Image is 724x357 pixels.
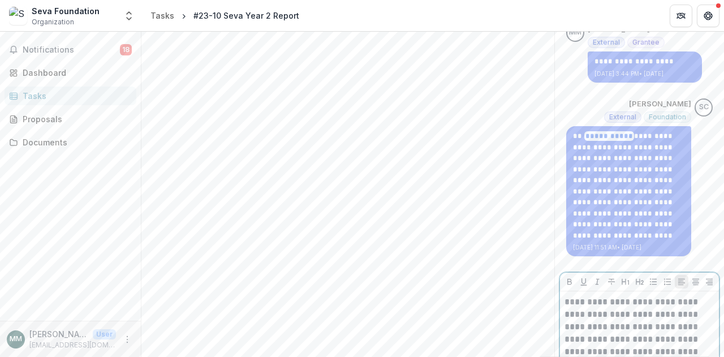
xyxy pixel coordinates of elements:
[609,113,636,121] span: External
[23,136,127,148] div: Documents
[5,133,136,152] a: Documents
[703,275,716,289] button: Align Right
[23,90,127,102] div: Tasks
[594,70,695,78] p: [DATE] 3:44 PM • [DATE]
[23,113,127,125] div: Proposals
[699,104,709,111] div: Sandra Ching
[10,336,22,343] div: Margo Mays
[5,63,136,82] a: Dashboard
[573,243,684,252] p: [DATE] 11:51 AM • [DATE]
[670,5,692,27] button: Partners
[649,113,686,121] span: Foundation
[593,38,620,46] span: External
[121,5,137,27] button: Open entity switcher
[23,45,120,55] span: Notifications
[120,44,132,55] span: 18
[5,110,136,128] a: Proposals
[633,275,647,289] button: Heading 2
[146,7,179,24] a: Tasks
[569,29,581,36] div: Margo Mays
[93,329,116,339] p: User
[29,340,116,350] p: [EMAIL_ADDRESS][DOMAIN_NAME]
[661,275,674,289] button: Ordered List
[32,17,74,27] span: Organization
[697,5,719,27] button: Get Help
[9,7,27,25] img: Seva Foundation
[632,38,660,46] span: Grantee
[591,275,604,289] button: Italicize
[32,5,100,17] div: Seva Foundation
[5,41,136,59] button: Notifications18
[619,275,632,289] button: Heading 1
[146,7,304,24] nav: breadcrumb
[647,275,660,289] button: Bullet List
[5,87,136,105] a: Tasks
[577,275,591,289] button: Underline
[675,275,688,289] button: Align Left
[150,10,174,21] div: Tasks
[689,275,703,289] button: Align Center
[605,275,618,289] button: Strike
[629,98,691,110] p: [PERSON_NAME]
[563,275,576,289] button: Bold
[29,328,88,340] p: [PERSON_NAME]
[193,10,299,21] div: #23-10 Seva Year 2 Report
[23,67,127,79] div: Dashboard
[120,333,134,346] button: More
